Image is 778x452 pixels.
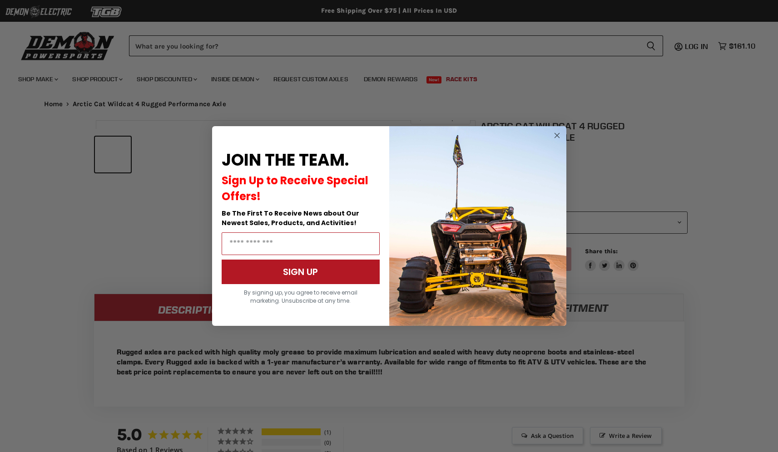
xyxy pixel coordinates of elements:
img: a9095488-b6e7-41ba-879d-588abfab540b.jpeg [389,126,566,326]
span: JOIN THE TEAM. [222,148,349,172]
button: SIGN UP [222,260,380,284]
span: By signing up, you agree to receive email marketing. Unsubscribe at any time. [244,289,357,305]
input: Email Address [222,232,380,255]
span: Be The First To Receive News about Our Newest Sales, Products, and Activities! [222,209,359,227]
span: Sign Up to Receive Special Offers! [222,173,368,204]
button: Close dialog [551,130,563,141]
